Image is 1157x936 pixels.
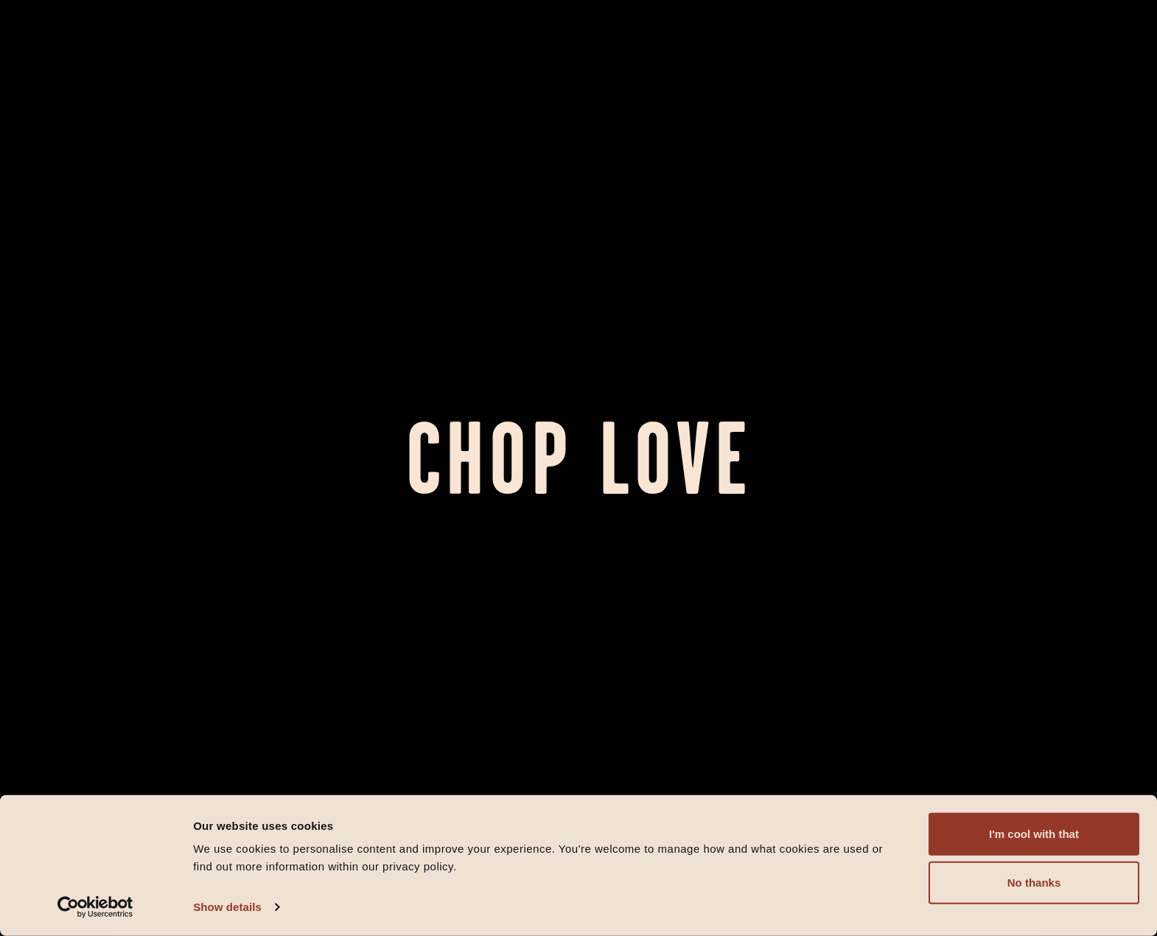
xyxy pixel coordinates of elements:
[193,840,895,876] div: We use cookies to personalise content and improve your experience. You're welcome to manage how a...
[31,896,160,918] a: Usercentrics Cookiebot - opens in a new window
[929,813,1139,856] button: I'm cool with that
[193,896,279,918] a: Show details
[929,862,1139,904] button: No thanks
[193,817,895,834] div: Our website uses cookies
